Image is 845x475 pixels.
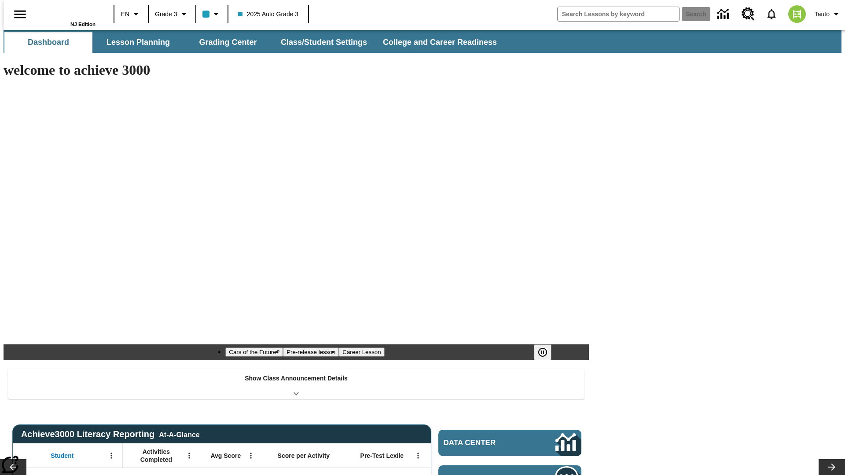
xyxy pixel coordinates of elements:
[184,32,272,53] button: Grading Center
[38,3,96,27] div: Home
[38,4,96,22] a: Home
[4,32,92,53] button: Dashboard
[278,452,330,460] span: Score per Activity
[159,429,199,439] div: At-A-Glance
[534,344,551,360] button: Pause
[225,347,283,357] button: Slide 1 Cars of the Future?
[411,449,425,462] button: Open Menu
[783,3,811,26] button: Select a new avatar
[7,1,33,27] button: Open side menu
[4,62,589,78] h1: welcome to achieve 3000
[760,3,783,26] a: Notifications
[8,369,584,399] div: Show Class Announcement Details
[210,452,241,460] span: Avg Score
[283,347,339,357] button: Slide 2 Pre-release lesson
[360,452,404,460] span: Pre-Test Lexile
[4,30,841,53] div: SubNavbar
[155,10,177,19] span: Grade 3
[94,32,182,53] button: Lesson Planning
[121,10,129,19] span: EN
[117,6,145,22] button: Language: EN, Select a language
[127,448,185,464] span: Activities Completed
[199,6,225,22] button: Class color is light blue. Change class color
[736,2,760,26] a: Resource Center, Will open in new tab
[558,7,679,21] input: search field
[183,449,196,462] button: Open Menu
[339,347,384,357] button: Slide 3 Career Lesson
[438,430,581,456] a: Data Center
[70,22,96,27] span: NJ Edition
[21,429,200,439] span: Achieve3000 Literacy Reporting
[105,449,118,462] button: Open Menu
[534,344,560,360] div: Pause
[712,2,736,26] a: Data Center
[819,459,845,475] button: Lesson carousel, Next
[815,10,830,19] span: Tauto
[4,32,505,53] div: SubNavbar
[244,449,257,462] button: Open Menu
[376,32,504,53] button: College and Career Readiness
[274,32,374,53] button: Class/Student Settings
[245,374,348,383] p: Show Class Announcement Details
[811,6,845,22] button: Profile/Settings
[444,438,526,447] span: Data Center
[238,10,299,19] span: 2025 Auto Grade 3
[788,5,806,23] img: avatar image
[51,452,73,460] span: Student
[151,6,193,22] button: Grade: Grade 3, Select a grade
